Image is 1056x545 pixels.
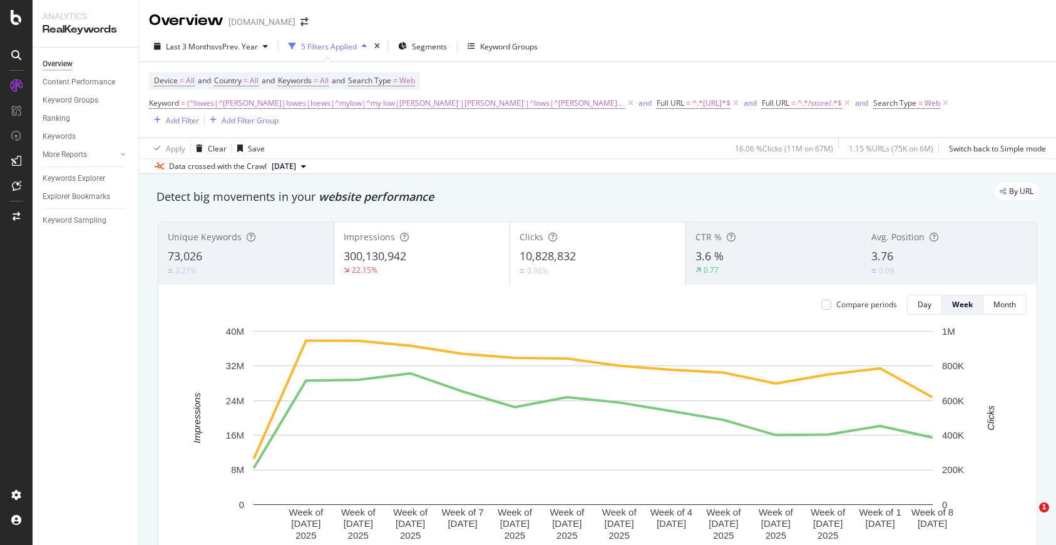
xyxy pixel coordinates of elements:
[527,265,548,276] div: 0.96%
[942,326,955,337] text: 1M
[43,172,130,185] a: Keywords Explorer
[226,326,244,337] text: 40M
[811,506,846,517] text: Week of
[205,113,279,128] button: Add Filter Group
[704,265,719,275] div: 0.77
[744,97,757,109] button: and
[348,530,369,541] text: 2025
[149,98,179,108] span: Keyword
[228,16,295,28] div: [DOMAIN_NAME]
[399,72,415,89] span: Web
[43,190,130,203] a: Explorer Bookmarks
[709,518,738,529] text: [DATE]
[761,518,791,529] text: [DATE]
[186,72,195,89] span: All
[498,506,533,517] text: Week of
[295,530,316,541] text: 2025
[168,269,173,273] img: Equal
[149,36,273,56] button: Last 3 MonthsvsPrev. Year
[248,143,265,154] div: Save
[168,231,242,243] span: Unique Keywords
[43,112,70,125] div: Ranking
[372,40,382,53] div: times
[744,98,757,108] div: and
[43,214,106,227] div: Keyword Sampling
[605,518,634,529] text: [DATE]
[412,41,447,52] span: Segments
[168,325,1017,542] svg: A chart.
[556,530,577,541] text: 2025
[759,506,794,517] text: Week of
[393,36,452,56] button: Segments
[707,506,742,517] text: Week of
[250,72,259,89] span: All
[650,506,692,517] text: Week of 4
[1039,502,1049,512] span: 1
[942,395,964,406] text: 600K
[638,98,652,108] div: and
[855,97,868,109] button: and
[341,506,376,517] text: Week of
[791,98,796,108] span: =
[43,58,73,71] div: Overview
[214,75,242,86] span: Country
[198,75,211,86] span: and
[500,518,530,529] text: [DATE]
[983,295,1027,315] button: Month
[43,190,110,203] div: Explorer Bookmarks
[166,41,215,52] span: Last 3 Months
[995,183,1038,200] div: legacy label
[43,148,117,161] a: More Reports
[692,94,730,112] span: ^.*[URL]*$
[942,360,964,371] text: 800K
[657,98,684,108] span: Full URL
[550,506,585,517] text: Week of
[215,41,258,52] span: vs Prev. Year
[871,269,876,273] img: Equal
[480,41,538,52] div: Keyword Groups
[813,518,843,529] text: [DATE]
[520,269,525,273] img: Equal
[657,518,686,529] text: [DATE]
[231,464,244,475] text: 8M
[344,518,373,529] text: [DATE]
[43,130,130,143] a: Keywords
[43,58,130,71] a: Overview
[43,76,130,89] a: Content Performance
[166,115,199,126] div: Add Filter
[911,506,953,517] text: Week of 8
[332,75,345,86] span: and
[300,18,308,26] div: arrow-right-arrow-left
[43,23,128,37] div: RealKeywords
[243,75,248,86] span: =
[168,248,202,263] span: 73,026
[149,10,223,31] div: Overview
[859,506,901,517] text: Week of 1
[918,299,931,310] div: Day
[871,231,925,243] span: Avg. Position
[865,518,895,529] text: [DATE]
[289,506,324,517] text: Week of
[181,98,185,108] span: =
[505,530,525,541] text: 2025
[348,75,391,86] span: Search Type
[320,72,329,89] span: All
[871,248,893,263] span: 3.76
[232,138,265,158] button: Save
[301,41,357,52] div: 5 Filters Applied
[925,94,940,112] span: Web
[609,530,630,541] text: 2025
[762,98,789,108] span: Full URL
[43,10,128,23] div: Analytics
[239,499,244,510] text: 0
[43,214,130,227] a: Keyword Sampling
[43,94,130,107] a: Keyword Groups
[267,159,311,174] button: [DATE]
[849,143,933,154] div: 1.15 % URLs ( 75K on 6M )
[187,94,625,112] span: (^lowes|^[PERSON_NAME]|lowes|loews|^mylow|^my low|[PERSON_NAME]'|[PERSON_NAME]'|^lows|^[PERSON_NA...
[166,143,185,154] div: Apply
[43,112,130,125] a: Ranking
[393,75,397,86] span: =
[396,518,425,529] text: [DATE]
[602,506,637,517] text: Week of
